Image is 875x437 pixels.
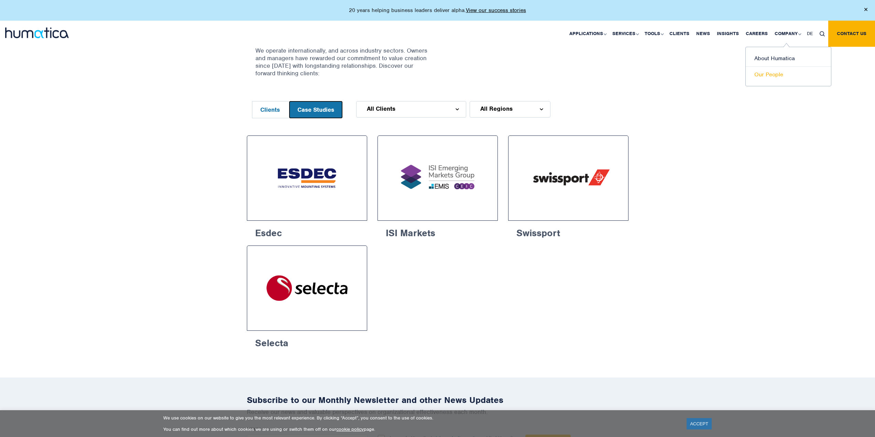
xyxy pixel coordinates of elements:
[378,221,498,243] h6: ISI Markets
[540,108,543,110] img: d_arroww
[247,408,628,416] p: Receive our news and valuable perspectives on organizational effectiveness each month.
[367,106,395,111] span: All Clients
[746,67,831,83] a: Our People
[828,21,875,47] a: Contact us
[163,426,678,432] p: You can find out more about which cookies we are using or switch them off on our page.
[289,101,342,118] button: Case Studies
[466,7,526,14] a: View our success stories
[521,149,615,208] img: Swissport
[508,221,628,243] h6: Swissport
[742,21,771,47] a: Careers
[666,21,693,47] a: Clients
[260,259,354,318] img: Selecta
[336,426,364,432] a: cookie policy
[641,21,666,47] a: Tools
[803,21,816,47] a: DE
[746,51,831,67] a: About Humatica
[391,149,485,208] img: ISI Markets
[252,101,288,118] button: Clients
[480,106,513,111] span: All Regions
[5,28,69,38] img: logo
[163,415,678,421] p: We use cookies on our website to give you the most relevant experience. By clicking “Accept”, you...
[713,21,742,47] a: Insights
[609,21,641,47] a: Services
[820,31,825,36] img: search_icon
[687,418,712,429] a: ACCEPT
[771,21,803,47] a: Company
[349,7,526,14] p: 20 years helping business leaders deliver alpha.
[255,47,433,77] p: We operate internationally, and across industry sectors. Owners and managers have rewarded our co...
[807,31,813,36] span: DE
[566,21,609,47] a: Applications
[247,221,367,243] h6: Esdec
[247,395,628,405] h2: Subscribe to our Monthly Newsletter and other News Updates
[456,108,459,110] img: d_arroww
[260,149,354,208] img: Esdec
[247,331,367,353] h6: Selecta
[693,21,713,47] a: News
